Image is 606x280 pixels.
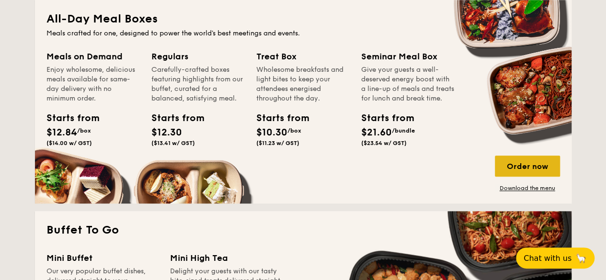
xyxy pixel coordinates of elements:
span: $12.30 [151,127,182,138]
span: ($14.00 w/ GST) [46,140,92,146]
div: Regulars [151,50,245,63]
span: ($13.41 w/ GST) [151,140,195,146]
span: /bundle [392,127,415,134]
span: ($23.54 w/ GST) [361,140,407,146]
div: Mini Buffet [46,251,159,265]
span: Chat with us [524,254,572,263]
a: Download the menu [495,184,560,192]
div: Starts from [46,111,90,125]
span: /box [287,127,301,134]
span: 🦙 [575,253,587,264]
span: ($11.23 w/ GST) [256,140,299,146]
button: Chat with us🦙 [516,247,595,269]
div: Wholesome breakfasts and light bites to keep your attendees energised throughout the day. [256,65,350,103]
div: Starts from [361,111,404,125]
div: Treat Box [256,50,350,63]
h2: All-Day Meal Boxes [46,11,560,27]
span: /box [77,127,91,134]
div: Meals on Demand [46,50,140,63]
div: Order now [495,156,560,177]
div: Enjoy wholesome, delicious meals available for same-day delivery with no minimum order. [46,65,140,103]
div: Give your guests a well-deserved energy boost with a line-up of meals and treats for lunch and br... [361,65,455,103]
div: Starts from [256,111,299,125]
div: Carefully-crafted boxes featuring highlights from our buffet, curated for a balanced, satisfying ... [151,65,245,103]
span: $21.60 [361,127,392,138]
div: Mini High Tea [170,251,282,265]
div: Starts from [151,111,194,125]
div: Meals crafted for one, designed to power the world's best meetings and events. [46,29,560,38]
h2: Buffet To Go [46,223,560,238]
span: $12.84 [46,127,77,138]
span: $10.30 [256,127,287,138]
div: Seminar Meal Box [361,50,455,63]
